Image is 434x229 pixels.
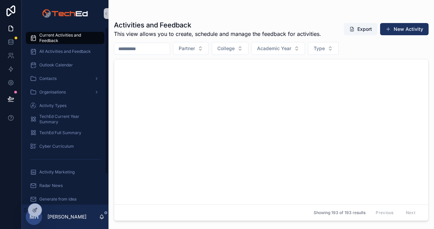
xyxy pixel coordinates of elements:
button: Select Button [308,42,339,55]
span: Academic Year [257,45,291,52]
p: [PERSON_NAME] [47,213,86,220]
a: Activity Marketing [26,166,104,178]
span: Radar News [39,183,63,188]
a: TechEd Current Year Summary [26,113,104,125]
span: MH [29,213,39,221]
span: Current Activities and Feedback [39,33,98,43]
span: Activity Types [39,103,66,108]
h1: Activities and Feedback [114,20,321,30]
a: Cyber Curriculum [26,140,104,152]
a: All Activities and Feedback [26,45,104,58]
button: New Activity [380,23,429,35]
span: This view allows you to create, schedule and manage the feedback for activities. [114,30,321,38]
span: TechEd Current Year Summary [39,114,98,125]
span: Type [314,45,325,52]
span: Showing 193 of 193 results [314,210,366,215]
a: Outlook Calendar [26,59,104,71]
button: Export [344,23,377,35]
a: TechEd Full Summary [26,127,104,139]
a: Activity Types [26,100,104,112]
button: Select Button [173,42,209,55]
span: Generate from idea [39,196,77,202]
span: Outlook Calendar [39,62,73,68]
button: Select Button [251,42,305,55]
button: Select Button [212,42,249,55]
span: Cyber Curriculum [39,144,74,149]
span: Partner [179,45,195,52]
span: Contacts [39,76,57,81]
a: Contacts [26,72,104,85]
a: Organisations [26,86,104,98]
span: Organisations [39,89,66,95]
a: Radar News [26,180,104,192]
a: Current Activities and Feedback [26,32,104,44]
span: All Activities and Feedback [39,49,91,54]
span: TechEd Full Summary [39,130,81,136]
img: App logo [42,8,88,19]
span: Activity Marketing [39,169,75,175]
span: College [217,45,235,52]
a: Generate from idea [26,193,104,205]
div: scrollable content [22,27,108,205]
